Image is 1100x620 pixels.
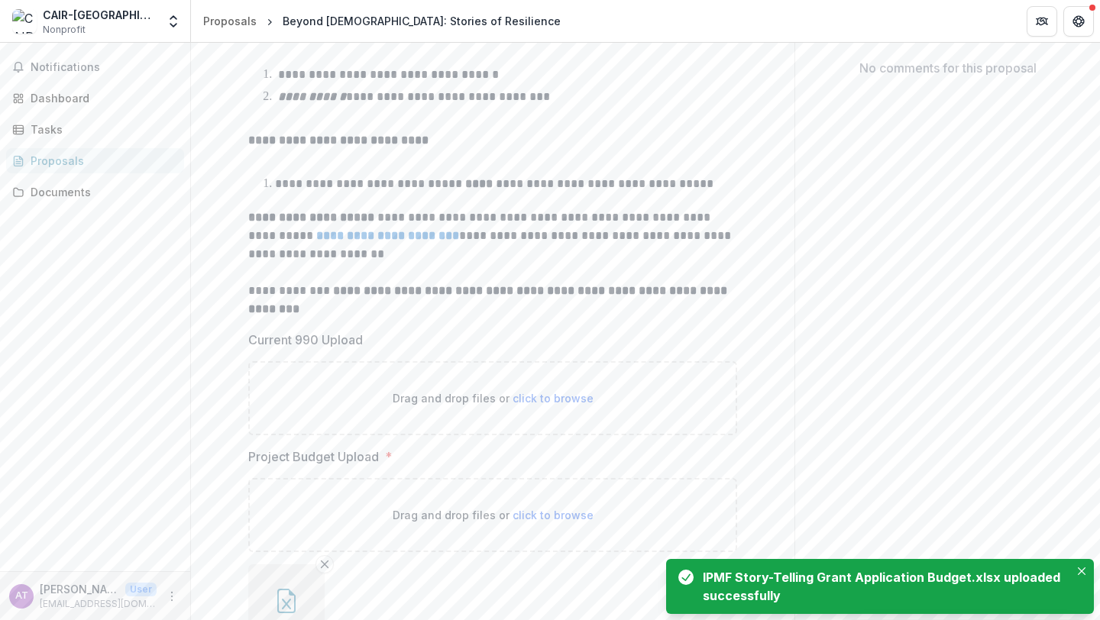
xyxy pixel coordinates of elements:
[660,553,1100,620] div: Notifications-bottom-right
[43,7,157,23] div: CAIR-[GEOGRAPHIC_DATA]
[203,13,257,29] div: Proposals
[1063,6,1094,37] button: Get Help
[315,555,334,573] button: Remove File
[12,9,37,34] img: CAIR-Philadelphia
[163,6,184,37] button: Open entity switcher
[393,507,594,523] p: Drag and drop files or
[40,597,157,611] p: [EMAIL_ADDRESS][DOMAIN_NAME]
[393,390,594,406] p: Drag and drop files or
[31,90,172,106] div: Dashboard
[248,331,363,349] p: Current 990 Upload
[859,59,1037,77] p: No comments for this proposal
[125,583,157,596] p: User
[43,23,86,37] span: Nonprofit
[15,591,28,601] div: Ahmet Tekelioglu
[31,184,172,200] div: Documents
[6,86,184,111] a: Dashboard
[1072,562,1091,580] button: Close
[6,55,184,79] button: Notifications
[283,13,561,29] div: Beyond [DEMOGRAPHIC_DATA]: Stories of Resilience
[197,10,263,32] a: Proposals
[31,153,172,169] div: Proposals
[6,148,184,173] a: Proposals
[163,587,181,605] button: More
[31,121,172,137] div: Tasks
[513,509,594,522] span: click to browse
[1027,6,1057,37] button: Partners
[197,10,567,32] nav: breadcrumb
[703,568,1063,605] div: IPMF Story-Telling Grant Application Budget.xlsx uploaded successfully
[6,179,184,205] a: Documents
[40,581,119,597] p: [PERSON_NAME]
[6,117,184,142] a: Tasks
[31,61,178,74] span: Notifications
[513,392,594,405] span: click to browse
[248,447,379,466] p: Project Budget Upload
